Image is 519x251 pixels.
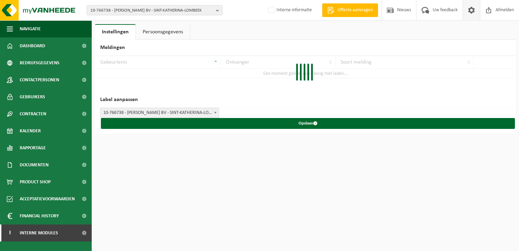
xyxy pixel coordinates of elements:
span: 10-766738 - DIRK SMET BV - SINT-KATHERINA-LOMBEEK [100,108,219,118]
span: Contactpersonen [20,71,59,88]
span: Rapportage [20,139,46,156]
span: Kalender [20,122,41,139]
span: Navigatie [20,20,41,37]
span: Acceptatievoorwaarden [20,190,75,207]
h2: Meldingen [95,40,516,56]
span: Bedrijfsgegevens [20,54,59,71]
span: Contracten [20,105,46,122]
span: Documenten [20,156,49,173]
h2: Label aanpassen [95,92,516,108]
span: Dashboard [20,37,45,54]
a: Instellingen [95,24,136,40]
a: Offerte aanvragen [322,3,378,17]
a: Persoonsgegevens [136,24,190,40]
button: 10-766738 - [PERSON_NAME] BV - SINT-KATHERINA-LOMBEEK [87,5,222,15]
label: Interne informatie [267,5,312,15]
span: Product Shop [20,173,51,190]
span: Gebruikers [20,88,45,105]
span: I [7,224,13,241]
button: Opslaan [101,118,515,129]
span: Interne modules [20,224,58,241]
span: Financial History [20,207,59,224]
span: Offerte aanvragen [336,7,375,14]
span: 10-766738 - DIRK SMET BV - SINT-KATHERINA-LOMBEEK [101,108,219,118]
span: 10-766738 - [PERSON_NAME] BV - SINT-KATHERINA-LOMBEEK [90,5,213,16]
